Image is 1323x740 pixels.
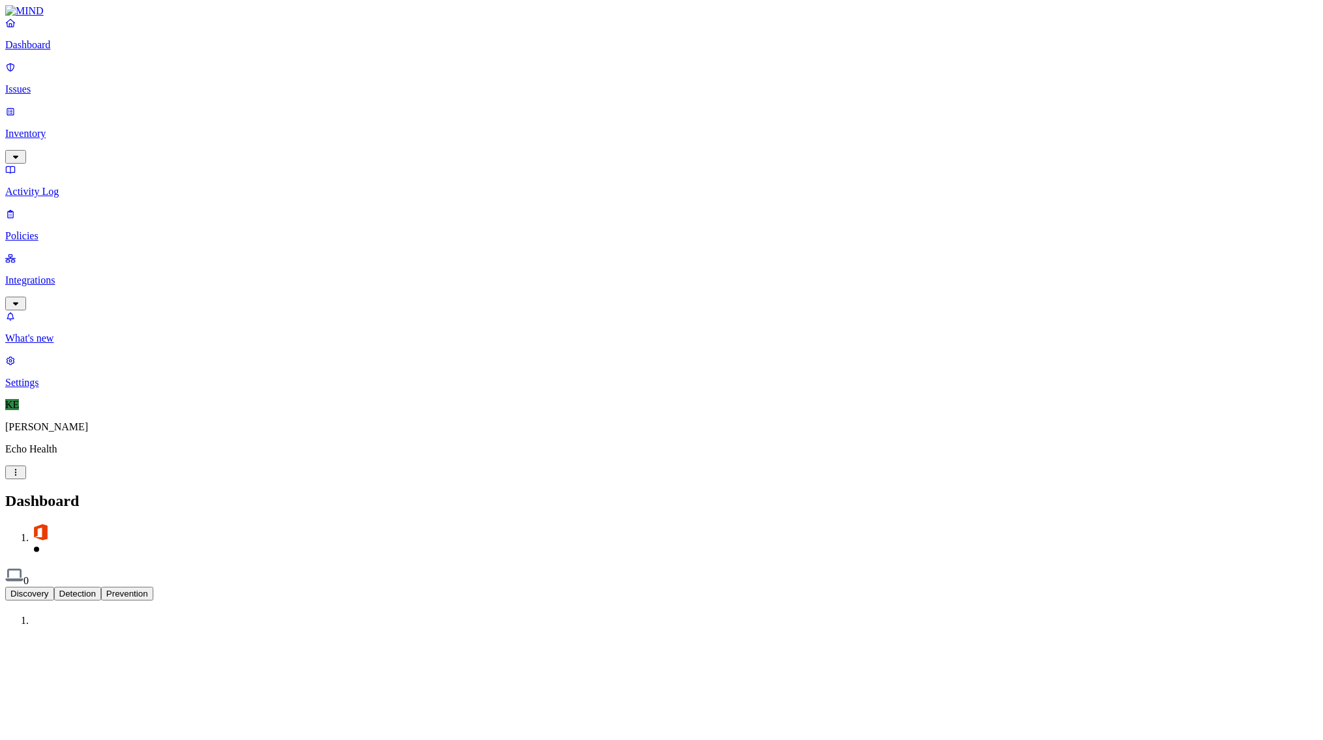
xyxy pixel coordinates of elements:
a: MIND [5,5,1318,17]
a: Activity Log [5,164,1318,198]
img: MIND [5,5,44,17]
p: [PERSON_NAME] [5,421,1318,433]
button: Detection [54,587,101,600]
p: Issues [5,83,1318,95]
a: Inventory [5,106,1318,162]
a: What's new [5,310,1318,344]
a: Integrations [5,252,1318,308]
button: Prevention [101,587,153,600]
p: Policies [5,230,1318,242]
h2: Dashboard [5,492,1318,510]
p: Activity Log [5,186,1318,198]
p: Integrations [5,274,1318,286]
p: What's new [5,333,1318,344]
a: Issues [5,61,1318,95]
p: Dashboard [5,39,1318,51]
p: Inventory [5,128,1318,140]
span: 0 [23,575,29,586]
span: KE [5,399,19,410]
img: svg%3e [5,566,23,584]
p: Settings [5,377,1318,389]
a: Policies [5,208,1318,242]
a: Dashboard [5,17,1318,51]
a: Settings [5,355,1318,389]
img: svg%3e [31,523,50,541]
p: Echo Health [5,443,1318,455]
button: Discovery [5,587,54,600]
